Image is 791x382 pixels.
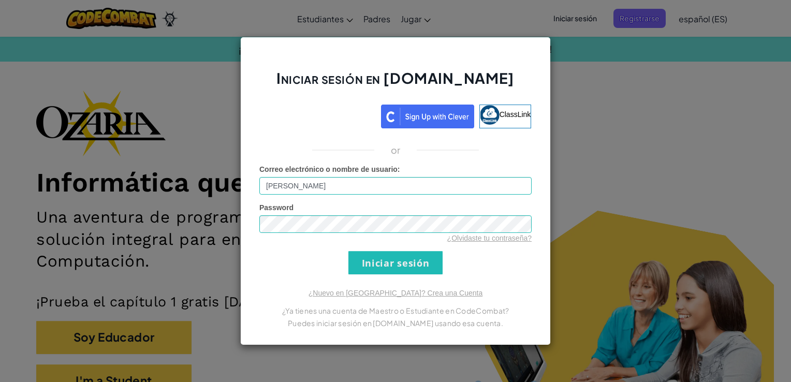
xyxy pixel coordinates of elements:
[259,203,294,212] span: Password
[348,251,443,274] input: Iniciar sesión
[578,10,781,105] iframe: Sign in with Google Dialog
[255,104,381,126] iframe: Sign in with Google Button
[500,110,531,119] span: ClassLink
[259,165,398,173] span: Correo electrónico o nombre de usuario
[381,105,474,128] img: clever_sso_button@2x.png
[480,105,500,125] img: classlink-logo-small.png
[259,68,532,98] h2: Iniciar sesión en [DOMAIN_NAME]
[309,289,482,297] a: ¿Nuevo en [GEOGRAPHIC_DATA]? Crea una Cuenta
[447,234,532,242] a: ¿Olvidaste tu contraseña?
[259,164,400,174] label: :
[259,317,532,329] p: Puedes iniciar sesión en [DOMAIN_NAME] usando esa cuenta.
[391,144,401,156] p: or
[259,304,532,317] p: ¿Ya tienes una cuenta de Maestro o Estudiante en CodeCombat?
